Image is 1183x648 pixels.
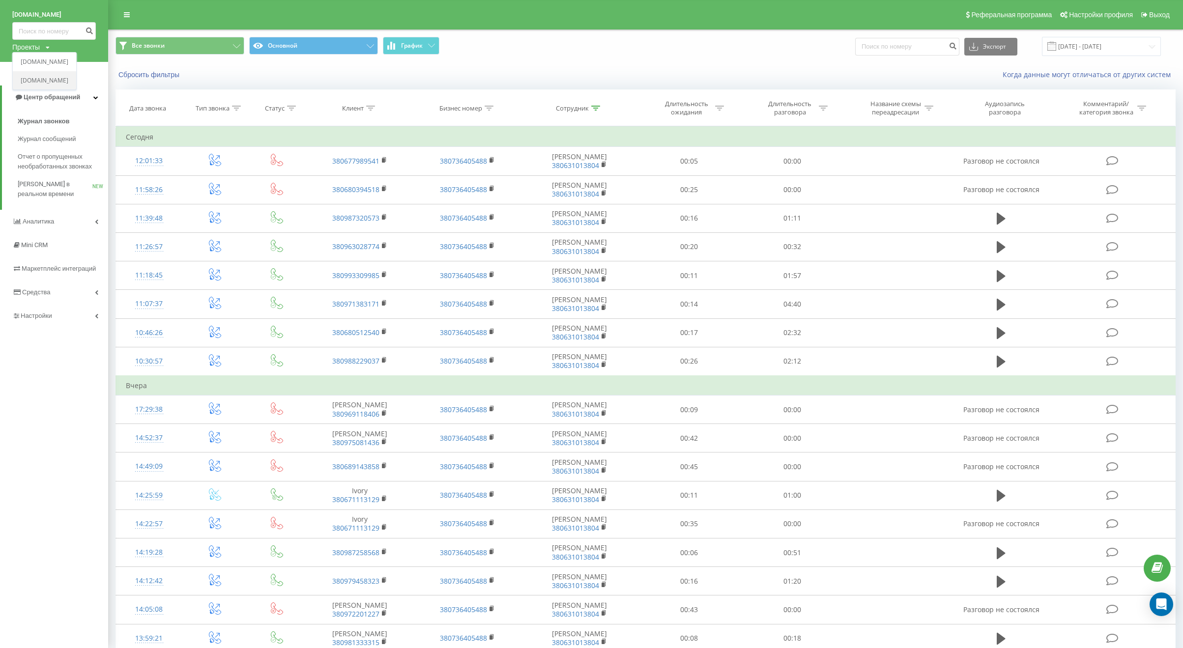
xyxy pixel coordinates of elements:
td: 00:11 [637,481,740,509]
a: 380631013804 [552,161,599,170]
span: Разговор не состоялся [963,519,1039,528]
td: 00:05 [637,147,740,175]
td: 00:17 [637,318,740,347]
td: 00:00 [741,595,844,624]
a: Журнал сообщений [18,130,108,148]
a: 380680394518 [332,185,379,194]
div: Название схемы переадресации [869,100,922,116]
span: Выход [1149,11,1170,19]
span: [PERSON_NAME] в реальном времени [18,179,92,199]
a: [DOMAIN_NAME] [21,58,68,66]
div: 14:52:37 [126,428,172,448]
span: Разговор не состоялся [963,433,1039,443]
a: 380631013804 [552,304,599,313]
a: 380971383171 [332,299,379,309]
button: Экспорт [964,38,1017,56]
a: 380736405488 [440,490,487,500]
a: [DOMAIN_NAME] [21,77,68,85]
span: График [401,42,423,49]
a: 380631013804 [552,523,599,533]
div: 11:26:57 [126,237,172,256]
td: 00:11 [637,261,740,290]
span: Средства [22,288,51,296]
a: 380631013804 [552,409,599,419]
a: 380972201227 [332,609,379,619]
div: 10:46:26 [126,323,172,342]
a: 380987258568 [332,548,379,557]
span: Настройки профиля [1069,11,1133,19]
td: [PERSON_NAME] [306,424,414,452]
span: Все звонки [132,42,165,50]
span: Реферальная программа [971,11,1052,19]
a: 380736405488 [440,576,487,586]
td: 00:00 [741,175,844,204]
div: 11:39:48 [126,209,172,228]
a: 380736405488 [440,405,487,414]
td: Вчера [116,376,1176,395]
div: Тип звонка [196,104,230,113]
button: Основной [249,37,378,55]
div: 11:58:26 [126,180,172,199]
td: [PERSON_NAME] [306,395,414,424]
span: Разговор не состоялся [963,405,1039,414]
td: 02:12 [741,347,844,376]
a: 380736405488 [440,462,487,471]
span: Разговор не состоялся [963,605,1039,614]
td: [PERSON_NAME] [521,509,637,538]
a: 380988229037 [332,356,379,366]
div: Бизнес номер [439,104,482,113]
td: 00:09 [637,395,740,424]
a: 380631013804 [552,609,599,619]
a: 380736405488 [440,633,487,643]
td: [PERSON_NAME] [306,595,414,624]
a: [DOMAIN_NAME] [12,10,96,20]
div: 11:18:45 [126,266,172,285]
div: 14:25:59 [126,486,172,505]
td: 00:00 [741,452,844,481]
td: [PERSON_NAME] [521,347,637,376]
td: 00:14 [637,290,740,318]
div: 17:29:38 [126,400,172,419]
a: 380969118406 [332,409,379,419]
a: 380736405488 [440,356,487,366]
td: [PERSON_NAME] [521,204,637,232]
span: Разговор не состоялся [963,156,1039,166]
a: 380963028774 [332,242,379,251]
span: Разговор не состоялся [963,462,1039,471]
td: [PERSON_NAME] [521,538,637,567]
a: 380689143858 [332,462,379,471]
td: 00:26 [637,347,740,376]
a: 380631013804 [552,361,599,370]
td: 00:06 [637,538,740,567]
a: 380736405488 [440,519,487,528]
td: 00:51 [741,538,844,567]
a: 380671113129 [332,495,379,504]
span: Маркетплейс интеграций [22,265,96,272]
td: [PERSON_NAME] [521,395,637,424]
div: Проекты [12,42,40,52]
div: 12:01:33 [126,151,172,170]
a: 380736405488 [440,328,487,337]
a: 380736405488 [440,605,487,614]
td: 00:35 [637,509,740,538]
td: 00:32 [741,232,844,261]
div: Статус [265,104,285,113]
a: [PERSON_NAME] в реальном времениNEW [18,175,108,203]
a: 380631013804 [552,218,599,227]
td: [PERSON_NAME] [521,261,637,290]
td: 00:00 [741,509,844,538]
div: Сотрудник [556,104,589,113]
a: 380736405488 [440,271,487,280]
span: Разговор не состоялся [963,185,1039,194]
td: [PERSON_NAME] [521,290,637,318]
td: 00:00 [741,147,844,175]
div: Комментарий/категория звонка [1077,100,1135,116]
td: 00:43 [637,595,740,624]
div: 14:12:42 [126,571,172,591]
td: Ivory [306,509,414,538]
td: [PERSON_NAME] [521,232,637,261]
a: 380631013804 [552,495,599,504]
td: 00:25 [637,175,740,204]
div: Длительность разговора [764,100,816,116]
a: 380981333315 [332,638,379,647]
